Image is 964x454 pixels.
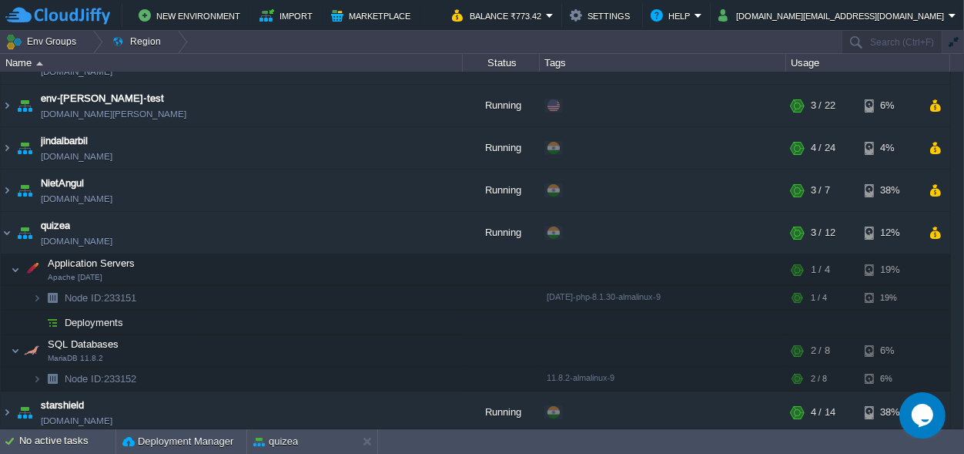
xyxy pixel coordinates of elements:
[463,212,540,254] div: Running
[41,218,70,234] a: quizea
[41,133,88,149] a: jindalbarbil
[865,170,915,211] div: 38%
[865,127,915,169] div: 4%
[811,367,827,391] div: 2 / 8
[865,254,915,285] div: 19%
[63,291,139,304] a: Node ID:233151
[48,273,102,282] span: Apache [DATE]
[21,254,42,285] img: AMDAwAAAACH5BAEAAAAALAAAAAABAAEAAAICRAEAOw==
[570,6,634,25] button: Settings
[331,6,415,25] button: Marketplace
[464,54,539,72] div: Status
[865,367,915,391] div: 6%
[253,434,298,449] button: quizea
[1,127,13,169] img: AMDAwAAAACH5BAEAAAAALAAAAAABAAEAAAICRAEAOw==
[65,292,104,304] span: Node ID:
[452,6,546,25] button: Balance ₹773.42
[463,127,540,169] div: Running
[547,373,614,382] span: 11.8.2-almalinux-9
[811,170,830,211] div: 3 / 7
[899,392,949,439] iframe: chat widget
[14,127,35,169] img: AMDAwAAAACH5BAEAAAAALAAAAAABAAEAAAICRAEAOw==
[5,6,110,25] img: CloudJiffy
[41,176,84,191] a: NietAngul
[14,212,35,254] img: AMDAwAAAACH5BAEAAAAALAAAAAABAAEAAAICRAEAOw==
[32,311,42,335] img: AMDAwAAAACH5BAEAAAAALAAAAAABAAEAAAICRAEAOw==
[41,191,112,207] a: [DOMAIN_NAME]
[63,316,126,329] a: Deployments
[41,149,112,164] a: [DOMAIN_NAME]
[14,85,35,126] img: AMDAwAAAACH5BAEAAAAALAAAAAABAAEAAAICRAEAOw==
[865,286,915,310] div: 19%
[42,311,63,335] img: AMDAwAAAACH5BAEAAAAALAAAAAABAAEAAAICRAEAOw==
[463,85,540,126] div: Running
[42,367,63,391] img: AMDAwAAAACH5BAEAAAAALAAAAAABAAEAAAICRAEAOw==
[811,335,830,366] div: 2 / 8
[48,354,103,363] span: MariaDB 11.8.2
[11,335,20,366] img: AMDAwAAAACH5BAEAAAAALAAAAAABAAEAAAICRAEAOw==
[463,170,540,211] div: Running
[787,54,949,72] div: Usage
[1,212,13,254] img: AMDAwAAAACH5BAEAAAAALAAAAAABAAEAAAICRAEAOw==
[46,338,121,350] a: SQL DatabasesMariaDB 11.8.2
[14,392,35,433] img: AMDAwAAAACH5BAEAAAAALAAAAAABAAEAAAICRAEAOw==
[651,6,695,25] button: Help
[1,392,13,433] img: AMDAwAAAACH5BAEAAAAALAAAAAABAAEAAAICRAEAOw==
[865,85,915,126] div: 6%
[46,338,121,351] span: SQL Databases
[19,429,115,454] div: No active tasks
[41,91,164,106] a: env-[PERSON_NAME]-test
[811,286,827,310] div: 1 / 4
[2,54,462,72] div: Name
[42,286,63,310] img: AMDAwAAAACH5BAEAAAAALAAAAAABAAEAAAICRAEAOw==
[122,434,233,449] button: Deployment Manager
[718,6,949,25] button: [DOMAIN_NAME][EMAIL_ADDRESS][DOMAIN_NAME]
[811,127,835,169] div: 4 / 24
[32,286,42,310] img: AMDAwAAAACH5BAEAAAAALAAAAAABAAEAAAICRAEAOw==
[63,291,139,304] span: 233151
[811,254,830,285] div: 1 / 4
[811,212,835,254] div: 3 / 12
[63,372,139,385] span: 233152
[41,64,112,79] a: [DOMAIN_NAME]
[811,85,835,126] div: 3 / 22
[41,234,112,249] a: [DOMAIN_NAME]
[139,6,245,25] button: New Environment
[46,257,137,269] a: Application ServersApache [DATE]
[14,170,35,211] img: AMDAwAAAACH5BAEAAAAALAAAAAABAAEAAAICRAEAOw==
[65,373,104,385] span: Node ID:
[41,413,112,429] a: [DOMAIN_NAME]
[865,335,915,366] div: 6%
[46,257,137,270] span: Application Servers
[112,31,166,52] button: Region
[21,335,42,366] img: AMDAwAAAACH5BAEAAAAALAAAAAABAAEAAAICRAEAOw==
[865,392,915,433] div: 38%
[259,6,317,25] button: Import
[41,106,186,122] a: [DOMAIN_NAME][PERSON_NAME]
[41,398,84,413] a: starshield
[811,392,835,433] div: 4 / 14
[36,62,43,66] img: AMDAwAAAACH5BAEAAAAALAAAAAABAAEAAAICRAEAOw==
[1,85,13,126] img: AMDAwAAAACH5BAEAAAAALAAAAAABAAEAAAICRAEAOw==
[1,170,13,211] img: AMDAwAAAACH5BAEAAAAALAAAAAABAAEAAAICRAEAOw==
[547,292,661,301] span: [DATE]-php-8.1.30-almalinux-9
[32,367,42,391] img: AMDAwAAAACH5BAEAAAAALAAAAAABAAEAAAICRAEAOw==
[5,31,82,52] button: Env Groups
[63,372,139,385] a: Node ID:233152
[541,54,785,72] div: Tags
[463,392,540,433] div: Running
[11,254,20,285] img: AMDAwAAAACH5BAEAAAAALAAAAAABAAEAAAICRAEAOw==
[865,212,915,254] div: 12%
